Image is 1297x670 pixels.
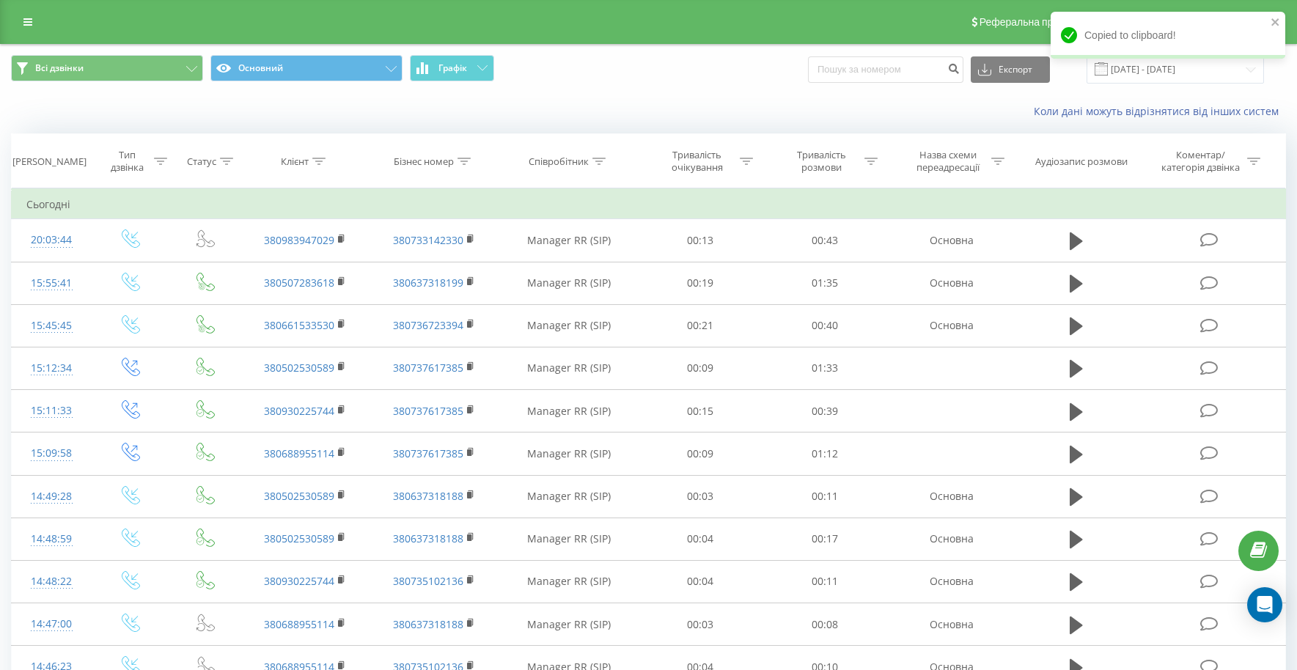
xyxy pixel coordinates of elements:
[971,56,1050,83] button: Експорт
[26,269,76,298] div: 15:55:41
[26,567,76,596] div: 14:48:22
[393,617,463,631] a: 380637318188
[499,390,639,432] td: Manager RR (SIP)
[529,155,589,168] div: Співробітник
[499,347,639,389] td: Manager RR (SIP)
[639,219,763,262] td: 00:13
[104,149,150,174] div: Тип дзвінка
[639,432,763,475] td: 00:09
[26,610,76,638] div: 14:47:00
[1158,149,1243,174] div: Коментар/категорія дзвінка
[26,312,76,340] div: 15:45:45
[887,560,1016,603] td: Основна
[1034,104,1286,118] a: Коли дані можуть відрізнятися вiд інших систем
[639,390,763,432] td: 00:15
[639,560,763,603] td: 00:04
[393,489,463,503] a: 380637318188
[264,489,334,503] a: 380502530589
[12,155,87,168] div: [PERSON_NAME]
[281,155,309,168] div: Клієнт
[639,347,763,389] td: 00:09
[639,304,763,347] td: 00:21
[264,233,334,247] a: 380983947029
[1035,155,1128,168] div: Аудіозапис розмови
[12,190,1286,219] td: Сьогодні
[763,475,887,518] td: 00:11
[264,531,334,545] a: 380502530589
[393,531,463,545] a: 380637318188
[1271,16,1281,30] button: close
[887,262,1016,304] td: Основна
[264,446,334,460] a: 380688955114
[26,439,76,468] div: 15:09:58
[980,16,1087,28] span: Реферальна програма
[499,219,639,262] td: Manager RR (SIP)
[264,617,334,631] a: 380688955114
[210,55,403,81] button: Основний
[499,304,639,347] td: Manager RR (SIP)
[393,404,463,418] a: 380737617385
[499,475,639,518] td: Manager RR (SIP)
[393,233,463,247] a: 380733142330
[763,347,887,389] td: 01:33
[264,318,334,332] a: 380661533530
[1247,587,1282,622] div: Open Intercom Messenger
[499,560,639,603] td: Manager RR (SIP)
[782,149,861,174] div: Тривалість розмови
[763,518,887,560] td: 00:17
[763,390,887,432] td: 00:39
[11,55,203,81] button: Всі дзвінки
[763,304,887,347] td: 00:40
[887,304,1016,347] td: Основна
[1051,12,1285,59] div: Copied to clipboard!
[26,397,76,425] div: 15:11:33
[393,276,463,290] a: 380637318199
[394,155,454,168] div: Бізнес номер
[393,318,463,332] a: 380736723394
[187,155,216,168] div: Статус
[887,518,1016,560] td: Основна
[438,63,467,73] span: Графік
[887,603,1016,646] td: Основна
[264,404,334,418] a: 380930225744
[393,446,463,460] a: 380737617385
[499,518,639,560] td: Manager RR (SIP)
[26,525,76,553] div: 14:48:59
[639,603,763,646] td: 00:03
[639,262,763,304] td: 00:19
[393,361,463,375] a: 380737617385
[763,432,887,475] td: 01:12
[763,262,887,304] td: 01:35
[393,574,463,588] a: 380735102136
[763,603,887,646] td: 00:08
[26,354,76,383] div: 15:12:34
[499,603,639,646] td: Manager RR (SIP)
[410,55,494,81] button: Графік
[658,149,736,174] div: Тривалість очікування
[909,149,988,174] div: Назва схеми переадресації
[264,276,334,290] a: 380507283618
[264,574,334,588] a: 380930225744
[26,482,76,511] div: 14:49:28
[887,475,1016,518] td: Основна
[763,560,887,603] td: 00:11
[264,361,334,375] a: 380502530589
[887,219,1016,262] td: Основна
[26,226,76,254] div: 20:03:44
[639,475,763,518] td: 00:03
[499,262,639,304] td: Manager RR (SIP)
[763,219,887,262] td: 00:43
[639,518,763,560] td: 00:04
[499,432,639,475] td: Manager RR (SIP)
[808,56,963,83] input: Пошук за номером
[35,62,84,74] span: Всі дзвінки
